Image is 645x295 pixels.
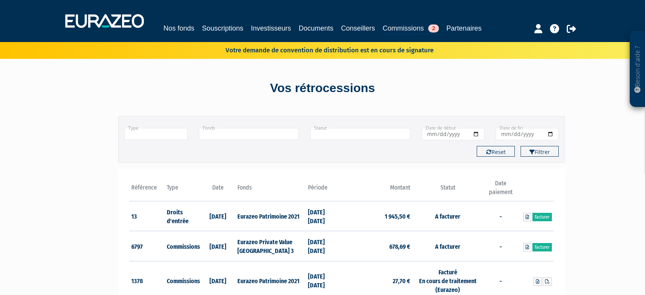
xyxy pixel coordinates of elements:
[477,146,515,157] button: Reset
[202,23,243,34] a: Souscriptions
[521,146,559,157] button: Filtrer
[532,213,552,221] a: Facturer
[129,201,165,231] td: 13
[306,231,342,261] td: [DATE] [DATE]
[342,201,412,231] td: 1 945,50 €
[633,35,642,104] p: Besoin d'aide ?
[105,79,540,97] div: Vos rétrocessions
[342,231,412,261] td: 678,69 €
[165,231,200,261] td: Commissions
[129,231,165,261] td: 6797
[163,23,194,34] a: Nos fonds
[298,23,333,34] a: Documents
[306,201,342,231] td: [DATE] [DATE]
[165,201,200,231] td: Droits d'entrée
[306,179,342,201] th: Période
[65,14,144,28] img: 1732889491-logotype_eurazeo_blanc_rvb.png
[200,201,235,231] td: [DATE]
[235,231,306,261] td: Eurazeo Private Value [GEOGRAPHIC_DATA] 3
[235,179,306,201] th: Fonds
[200,231,235,261] td: [DATE]
[428,24,439,32] span: 2
[532,243,552,251] a: Facturer
[483,201,519,231] td: -
[251,23,291,34] a: Investisseurs
[165,179,200,201] th: Type
[412,201,483,231] td: A facturer
[341,23,375,34] a: Conseillers
[483,231,519,261] td: -
[447,23,482,34] a: Partenaires
[342,179,412,201] th: Montant
[200,179,235,201] th: Date
[412,231,483,261] td: A facturer
[235,201,306,231] td: Eurazeo Patrimoine 2021
[203,44,434,55] p: Votre demande de convention de distribution est en cours de signature
[412,179,483,201] th: Statut
[129,179,165,201] th: Référence
[383,23,439,35] a: Commissions2
[483,179,519,201] th: Date paiement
